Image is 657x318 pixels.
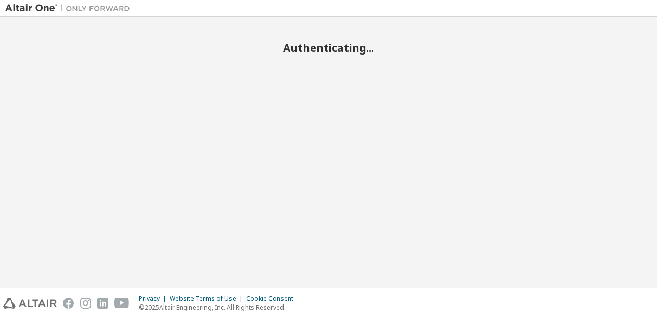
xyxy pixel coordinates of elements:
[80,298,91,309] img: instagram.svg
[246,295,300,303] div: Cookie Consent
[139,295,170,303] div: Privacy
[114,298,130,309] img: youtube.svg
[139,303,300,312] p: © 2025 Altair Engineering, Inc. All Rights Reserved.
[63,298,74,309] img: facebook.svg
[3,298,57,309] img: altair_logo.svg
[97,298,108,309] img: linkedin.svg
[5,41,652,55] h2: Authenticating...
[5,3,135,14] img: Altair One
[170,295,246,303] div: Website Terms of Use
